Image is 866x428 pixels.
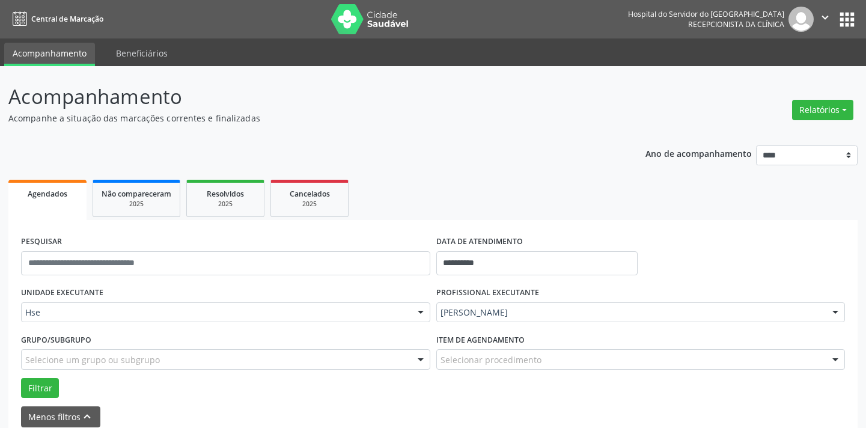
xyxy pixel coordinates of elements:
img: img [788,7,814,32]
span: Agendados [28,189,67,199]
span: Selecione um grupo ou subgrupo [25,353,160,366]
label: PESQUISAR [21,233,62,251]
span: [PERSON_NAME] [441,307,821,319]
span: Hse [25,307,406,319]
span: Selecionar procedimento [441,353,541,366]
a: Central de Marcação [8,9,103,29]
span: Central de Marcação [31,14,103,24]
div: 2025 [195,200,255,209]
div: 2025 [102,200,171,209]
button: apps [837,9,858,30]
label: DATA DE ATENDIMENTO [436,233,523,251]
p: Acompanhe a situação das marcações correntes e finalizadas [8,112,603,124]
button:  [814,7,837,32]
span: Não compareceram [102,189,171,199]
i: keyboard_arrow_up [81,410,94,423]
p: Ano de acompanhamento [645,145,752,160]
span: Recepcionista da clínica [688,19,784,29]
i:  [819,11,832,24]
button: Menos filtroskeyboard_arrow_up [21,406,100,427]
label: Item de agendamento [436,331,525,349]
span: Cancelados [290,189,330,199]
a: Acompanhamento [4,43,95,66]
div: Hospital do Servidor do [GEOGRAPHIC_DATA] [628,9,784,19]
div: 2025 [279,200,340,209]
span: Resolvidos [207,189,244,199]
button: Relatórios [792,100,853,120]
a: Beneficiários [108,43,176,64]
label: UNIDADE EXECUTANTE [21,284,103,302]
label: PROFISSIONAL EXECUTANTE [436,284,539,302]
label: Grupo/Subgrupo [21,331,91,349]
p: Acompanhamento [8,82,603,112]
button: Filtrar [21,378,59,399]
